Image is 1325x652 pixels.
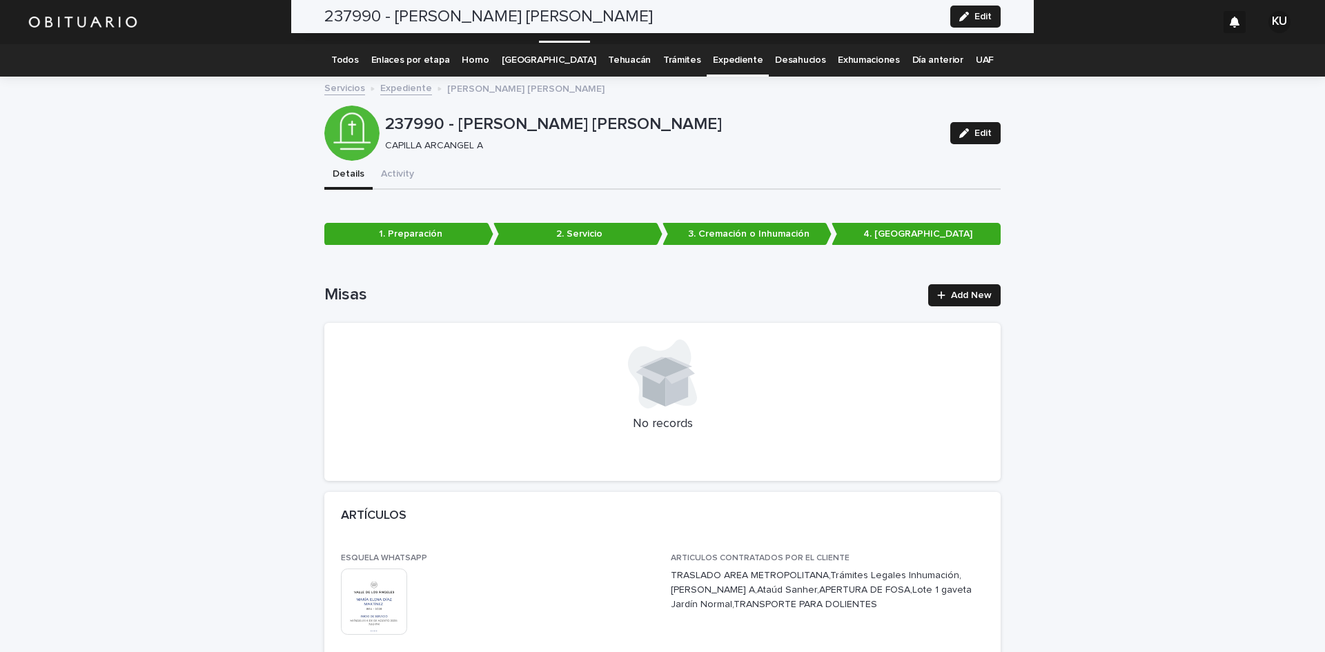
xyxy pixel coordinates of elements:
p: 4. [GEOGRAPHIC_DATA] [832,223,1001,246]
a: Servicios [324,79,365,95]
span: Add New [951,290,992,300]
p: CAPILLA ARCANGEL A [385,140,934,152]
a: Expediente [713,44,763,77]
p: 237990 - [PERSON_NAME] [PERSON_NAME] [385,115,939,135]
p: 3. Cremación o Inhumación [662,223,832,246]
a: Horno [462,44,489,77]
a: Todos [331,44,358,77]
a: Desahucios [775,44,825,77]
button: Activity [373,161,422,190]
a: Trámites [663,44,701,77]
h1: Misas [324,285,920,305]
a: Enlaces por etapa [371,44,450,77]
a: Expediente [380,79,432,95]
img: HUM7g2VNRLqGMmR9WVqf [28,8,138,36]
button: Edit [950,122,1001,144]
a: Día anterior [912,44,963,77]
a: [GEOGRAPHIC_DATA] [502,44,596,77]
p: TRASLADO AREA METROPOLITANA,Trámites Legales Inhumación,[PERSON_NAME] A,Ataúd Sanher,APERTURA DE ... [671,569,984,611]
p: 1. Preparación [324,223,493,246]
a: Exhumaciones [838,44,899,77]
p: 2. Servicio [493,223,662,246]
p: No records [341,417,984,432]
a: Tehuacán [608,44,651,77]
h2: ARTÍCULOS [341,508,406,524]
span: ESQUELA WHATSAPP [341,554,427,562]
p: [PERSON_NAME] [PERSON_NAME] [447,80,605,95]
div: KU [1268,11,1290,33]
button: Details [324,161,373,190]
a: Add New [928,284,1001,306]
span: ARTICULOS CONTRATADOS POR EL CLIENTE [671,554,850,562]
span: Edit [974,128,992,138]
a: UAF [976,44,994,77]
